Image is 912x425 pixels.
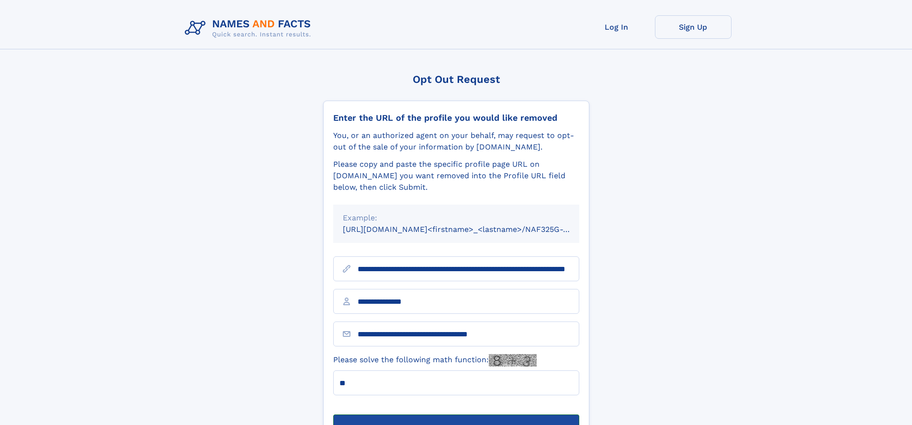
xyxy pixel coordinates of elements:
[333,130,579,153] div: You, or an authorized agent on your behalf, may request to opt-out of the sale of your informatio...
[343,212,570,224] div: Example:
[578,15,655,39] a: Log In
[181,15,319,41] img: Logo Names and Facts
[333,113,579,123] div: Enter the URL of the profile you would like removed
[323,73,589,85] div: Opt Out Request
[655,15,732,39] a: Sign Up
[343,225,597,234] small: [URL][DOMAIN_NAME]<firstname>_<lastname>/NAF325G-xxxxxxxx
[333,159,579,193] div: Please copy and paste the specific profile page URL on [DOMAIN_NAME] you want removed into the Pr...
[333,354,537,367] label: Please solve the following math function:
